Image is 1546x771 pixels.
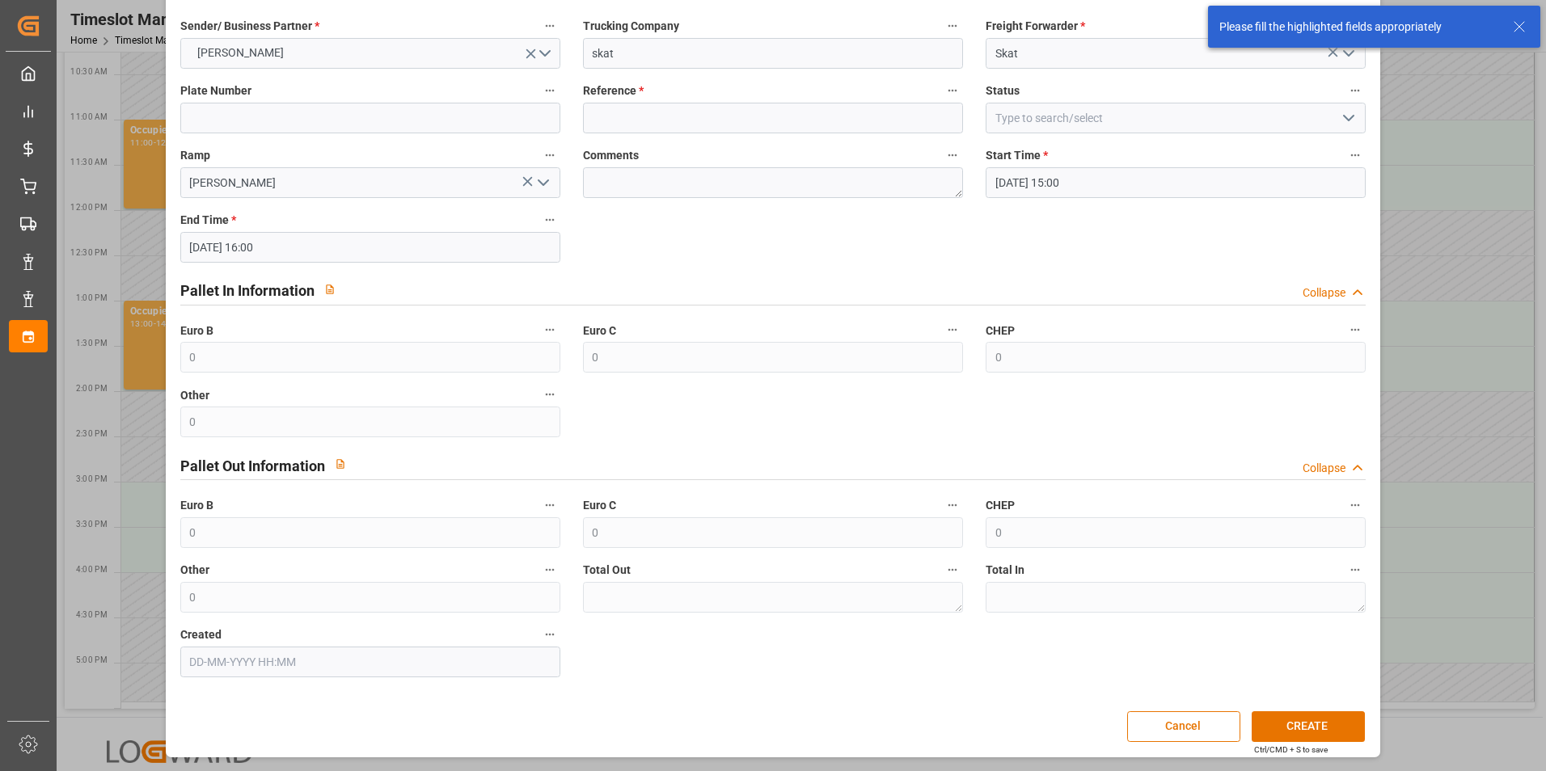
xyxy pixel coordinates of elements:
button: Euro B [539,319,560,340]
button: Other [539,384,560,405]
span: CHEP [986,322,1015,339]
span: Total In [986,562,1024,579]
div: Ctrl/CMD + S to save [1254,744,1328,756]
button: open menu [180,38,560,69]
div: Collapse [1303,460,1345,477]
button: Sender/ Business Partner * [539,15,560,36]
span: Created [180,626,222,643]
button: View description [315,274,345,305]
button: Euro C [942,495,963,516]
button: open menu [530,171,554,196]
span: Other [180,387,209,404]
button: Reference * [942,80,963,101]
span: Euro C [583,497,616,514]
button: Comments [942,145,963,166]
span: Euro C [583,322,616,339]
span: CHEP [986,497,1015,514]
button: Total Out [942,559,963,580]
span: [PERSON_NAME] [189,44,292,61]
button: Plate Number [539,80,560,101]
button: Trucking Company [942,15,963,36]
span: Ramp [180,147,210,164]
span: Start Time [986,147,1048,164]
span: Reference [583,82,644,99]
span: Freight Forwarder [986,18,1085,35]
button: CREATE [1252,711,1365,742]
button: open menu [1336,41,1360,66]
h2: Pallet In Information [180,280,315,301]
span: End Time [180,212,236,229]
button: CHEP [1345,319,1366,340]
input: DD-MM-YYYY HH:MM [180,647,560,677]
button: Start Time * [1345,145,1366,166]
span: Euro B [180,497,213,514]
input: DD-MM-YYYY HH:MM [180,232,560,263]
button: End Time * [539,209,560,230]
button: Euro C [942,319,963,340]
button: CHEP [1345,495,1366,516]
button: Status [1345,80,1366,101]
span: Trucking Company [583,18,679,35]
h2: Pallet Out Information [180,455,325,477]
button: View description [325,449,356,479]
span: Status [986,82,1020,99]
input: Type to search/select [986,103,1366,133]
span: Comments [583,147,639,164]
button: Cancel [1127,711,1240,742]
button: Total In [1345,559,1366,580]
span: Other [180,562,209,579]
input: Type to search/select [180,167,560,198]
span: Euro B [180,322,213,339]
button: Ramp [539,145,560,166]
div: Collapse [1303,284,1345,301]
input: DD-MM-YYYY HH:MM [986,167,1366,198]
div: Please fill the highlighted fields appropriately [1219,19,1497,36]
button: Created [539,624,560,645]
span: Sender/ Business Partner [180,18,319,35]
button: Euro B [539,495,560,516]
span: Total Out [583,562,631,579]
button: Other [539,559,560,580]
button: open menu [1336,106,1360,131]
span: Plate Number [180,82,251,99]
